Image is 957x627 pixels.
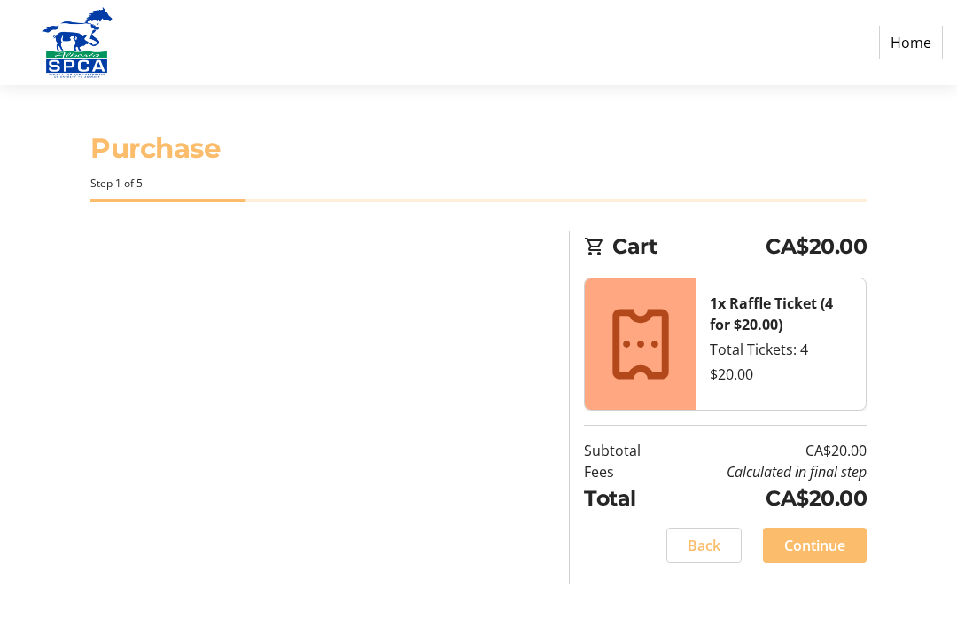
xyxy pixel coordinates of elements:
div: Step 1 of 5 [90,176,867,192]
button: Back [666,528,742,563]
span: Continue [784,535,845,556]
td: Calculated in final step [665,461,867,482]
span: Back [688,535,720,556]
td: CA$20.00 [665,440,867,461]
span: Cart [612,231,766,262]
span: CA$20.00 [766,231,867,262]
td: Total [584,482,665,513]
div: Total Tickets: 4 [710,339,852,360]
strong: 1x Raffle Ticket (4 for $20.00) [710,294,833,334]
a: Home [879,26,943,59]
button: Continue [763,528,867,563]
td: Fees [584,461,665,482]
td: CA$20.00 [665,482,867,513]
td: Subtotal [584,440,665,461]
h1: Purchase [90,128,867,169]
div: $20.00 [710,364,852,385]
img: Alberta SPCA's Logo [14,7,140,78]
